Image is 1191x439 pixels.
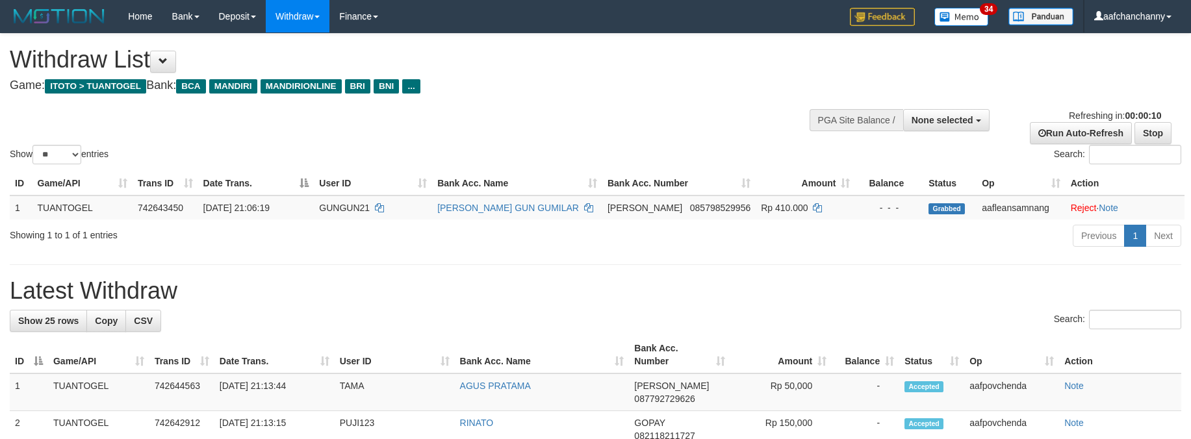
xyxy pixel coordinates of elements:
span: [PERSON_NAME] [608,203,682,213]
th: Game/API: activate to sort column ascending [32,171,133,195]
th: Trans ID: activate to sort column ascending [149,336,214,373]
td: TUANTOGEL [32,195,133,219]
th: Balance [855,171,923,195]
th: Amount: activate to sort column ascending [756,171,855,195]
th: User ID: activate to sort column ascending [335,336,455,373]
select: Showentries [32,145,81,164]
img: Button%20Memo.svg [934,8,989,26]
th: ID: activate to sort column descending [10,336,48,373]
th: Bank Acc. Name: activate to sort column ascending [455,336,630,373]
img: MOTION_logo.png [10,6,109,26]
a: Note [1064,418,1084,428]
a: Stop [1134,122,1172,144]
div: - - - [860,201,918,214]
span: MANDIRIONLINE [261,79,342,94]
th: Op: activate to sort column ascending [977,171,1065,195]
td: [DATE] 21:13:44 [214,373,335,411]
input: Search: [1089,145,1181,164]
td: TAMA [335,373,455,411]
button: None selected [903,109,990,131]
th: Status: activate to sort column ascending [899,336,964,373]
a: Next [1146,225,1181,247]
span: None selected [912,115,973,125]
span: BCA [176,79,205,94]
th: Date Trans.: activate to sort column descending [198,171,314,195]
span: Grabbed [928,203,965,214]
th: ID [10,171,32,195]
label: Search: [1054,310,1181,329]
span: Rp 410.000 [761,203,808,213]
span: Copy 087792729626 to clipboard [634,394,695,404]
h1: Latest Withdraw [10,278,1181,304]
strong: 00:00:10 [1125,110,1161,121]
th: Balance: activate to sort column ascending [832,336,899,373]
span: Show 25 rows [18,316,79,326]
span: BNI [374,79,399,94]
th: Amount: activate to sort column ascending [730,336,832,373]
img: Feedback.jpg [850,8,915,26]
th: Date Trans.: activate to sort column ascending [214,336,335,373]
a: AGUS PRATAMA [460,381,531,391]
th: Game/API: activate to sort column ascending [48,336,149,373]
th: Op: activate to sort column ascending [964,336,1059,373]
a: Show 25 rows [10,310,87,332]
th: Action [1059,336,1181,373]
td: 1 [10,195,32,219]
input: Search: [1089,310,1181,329]
th: Action [1066,171,1185,195]
span: BRI [345,79,370,94]
th: Trans ID: activate to sort column ascending [133,171,198,195]
div: PGA Site Balance / [810,109,903,131]
td: 1 [10,373,48,411]
span: Accepted [904,418,943,429]
span: Copy [95,316,118,326]
td: TUANTOGEL [48,373,149,411]
a: Note [1099,203,1118,213]
td: - [832,373,899,411]
span: Accepted [904,381,943,392]
th: Bank Acc. Number: activate to sort column ascending [629,336,730,373]
label: Search: [1054,145,1181,164]
a: CSV [125,310,161,332]
a: Note [1064,381,1084,391]
a: Run Auto-Refresh [1030,122,1132,144]
span: 742643450 [138,203,183,213]
a: Reject [1071,203,1097,213]
span: GOPAY [634,418,665,428]
span: [DATE] 21:06:19 [203,203,270,213]
span: GUNGUN21 [319,203,370,213]
span: Copy 085798529956 to clipboard [690,203,750,213]
td: aafleansamnang [977,195,1065,219]
td: Rp 50,000 [730,373,832,411]
h1: Withdraw List [10,47,781,73]
div: Showing 1 to 1 of 1 entries [10,223,487,242]
label: Show entries [10,145,109,164]
a: [PERSON_NAME] GUN GUMILAR [437,203,579,213]
span: ... [402,79,420,94]
span: MANDIRI [209,79,257,94]
td: 742644563 [149,373,214,411]
span: CSV [134,316,153,326]
th: Bank Acc. Number: activate to sort column ascending [602,171,756,195]
span: Refreshing in: [1069,110,1161,121]
td: · [1066,195,1185,219]
img: panduan.png [1008,8,1073,25]
a: 1 [1124,225,1146,247]
a: Copy [86,310,126,332]
th: Status [923,171,977,195]
span: [PERSON_NAME] [634,381,709,391]
th: Bank Acc. Name: activate to sort column ascending [432,171,602,195]
span: 34 [980,3,997,15]
a: RINATO [460,418,494,428]
th: User ID: activate to sort column ascending [314,171,432,195]
h4: Game: Bank: [10,79,781,92]
a: Previous [1073,225,1125,247]
td: aafpovchenda [964,373,1059,411]
span: ITOTO > TUANTOGEL [45,79,146,94]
